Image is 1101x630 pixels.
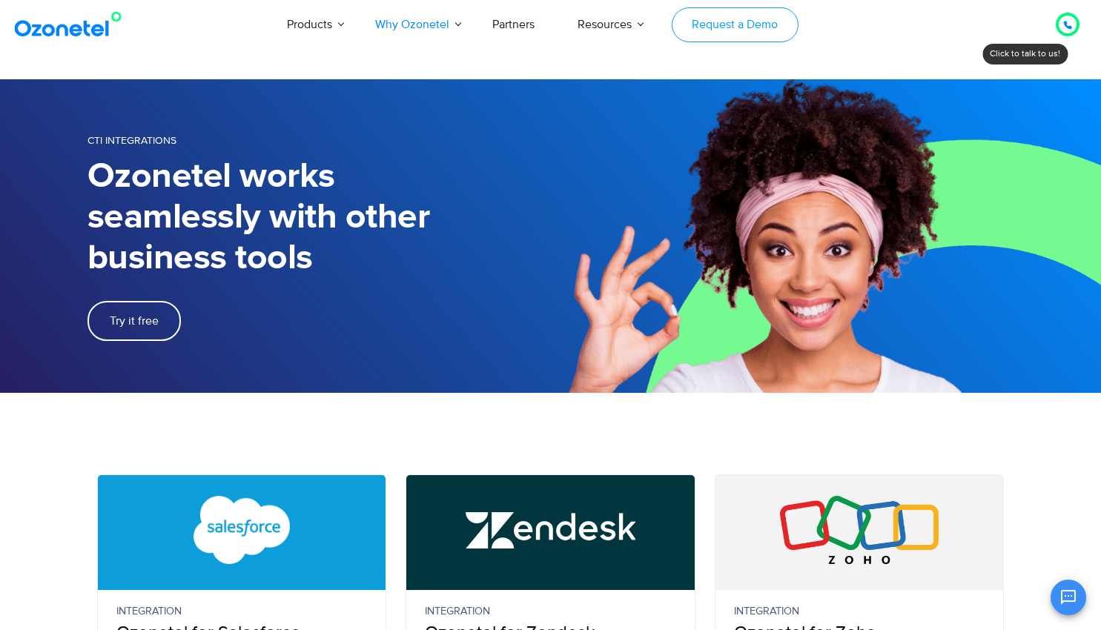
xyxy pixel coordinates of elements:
a: Try it free [87,301,181,341]
span: Try it free [110,315,159,327]
h1: Ozonetel works seamlessly with other business tools [87,156,551,279]
small: Integration [425,603,676,620]
button: Open chat [1051,580,1086,615]
a: Request a Demo [672,7,799,42]
small: Integration [116,603,368,620]
small: Integration [734,603,985,620]
img: Salesforce CTI Integration with Call Center Software [157,496,327,564]
img: Zendesk Call Center Integration [466,496,635,564]
span: CTI Integrations [87,134,176,147]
